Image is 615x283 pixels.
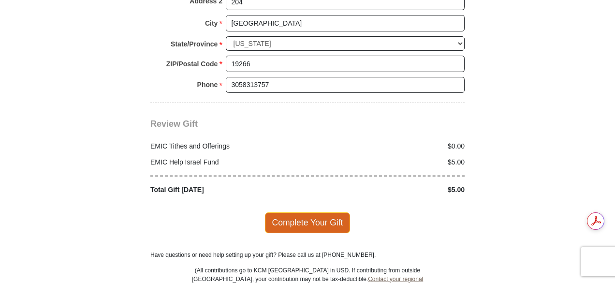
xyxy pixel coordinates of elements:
strong: Phone [197,78,218,91]
p: Have questions or need help setting up your gift? Please call us at [PHONE_NUMBER]. [150,251,465,259]
div: Total Gift [DATE] [146,185,308,195]
strong: City [205,16,218,30]
div: $5.00 [307,185,470,195]
div: EMIC Tithes and Offerings [146,141,308,151]
strong: State/Province [171,37,218,51]
strong: ZIP/Postal Code [166,57,218,71]
div: $5.00 [307,157,470,167]
div: EMIC Help Israel Fund [146,157,308,167]
span: Complete Your Gift [265,212,351,233]
div: $0.00 [307,141,470,151]
span: Review Gift [150,119,198,129]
